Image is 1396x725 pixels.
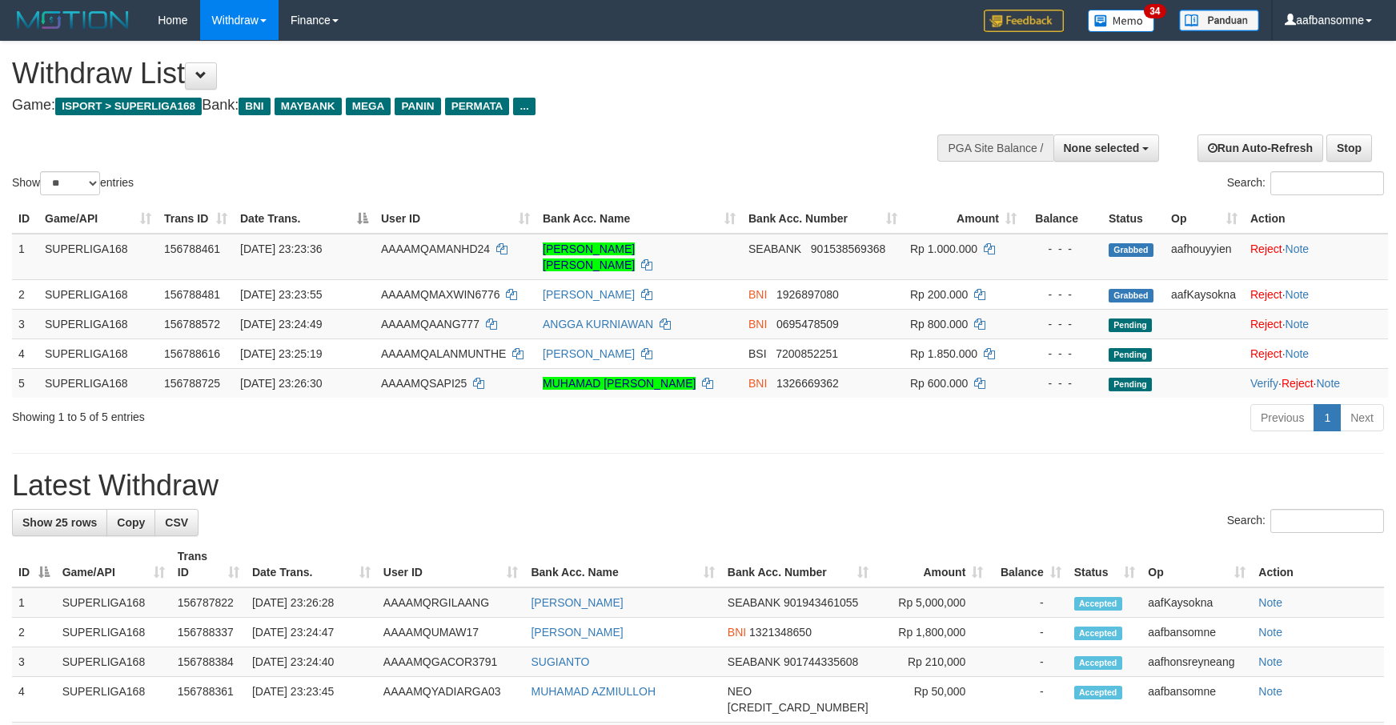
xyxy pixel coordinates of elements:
td: 3 [12,309,38,338]
img: Feedback.jpg [984,10,1064,32]
span: AAAAMQAANG777 [381,318,479,330]
span: [DATE] 23:24:49 [240,318,322,330]
td: Rp 50,000 [875,677,990,723]
a: ANGGA KURNIAWAN [543,318,653,330]
span: Copy 0695478509 to clipboard [776,318,839,330]
td: [DATE] 23:24:40 [246,647,377,677]
span: 156788481 [164,288,220,301]
span: None selected [1064,142,1140,154]
td: aafbansomne [1141,618,1252,647]
span: Pending [1109,378,1152,391]
input: Search: [1270,509,1384,533]
td: SUPERLIGA168 [56,618,171,647]
span: BNI [239,98,270,115]
a: CSV [154,509,199,536]
td: - [989,618,1067,647]
th: Date Trans.: activate to sort column descending [234,204,375,234]
a: SUGIANTO [531,655,589,668]
a: Note [1258,596,1282,609]
td: 1 [12,234,38,280]
a: Show 25 rows [12,509,107,536]
a: Note [1258,626,1282,639]
span: NEO [728,685,752,698]
label: Search: [1227,509,1384,533]
span: Copy [117,516,145,529]
td: 156787822 [171,587,246,618]
td: · · [1244,368,1388,398]
a: Reject [1250,318,1282,330]
td: aafKaysokna [1165,279,1244,309]
span: 156788725 [164,377,220,390]
a: Note [1286,288,1310,301]
th: Bank Acc. Number: activate to sort column ascending [721,542,875,587]
button: None selected [1053,134,1160,162]
td: 156788337 [171,618,246,647]
a: Copy [106,509,155,536]
th: Bank Acc. Number: activate to sort column ascending [742,204,904,234]
div: Showing 1 to 5 of 5 entries [12,403,570,425]
td: 3 [12,647,56,677]
th: Op: activate to sort column ascending [1141,542,1252,587]
td: aafhouyyien [1165,234,1244,280]
span: Pending [1109,348,1152,362]
td: - [989,677,1067,723]
h1: Withdraw List [12,58,915,90]
th: ID [12,204,38,234]
span: 34 [1144,4,1165,18]
span: Copy 901538569368 to clipboard [811,242,885,255]
span: [DATE] 23:25:19 [240,347,322,360]
span: Accepted [1074,656,1122,670]
a: Reject [1282,377,1314,390]
div: - - - [1029,286,1096,302]
span: PERMATA [445,98,510,115]
td: SUPERLIGA168 [56,587,171,618]
span: [DATE] 23:23:55 [240,288,322,301]
th: Amount: activate to sort column ascending [875,542,990,587]
label: Show entries [12,171,134,195]
span: Accepted [1074,597,1122,611]
span: MEGA [346,98,391,115]
span: BNI [748,377,767,390]
a: MUHAMAD [PERSON_NAME] [543,377,696,390]
span: Rp 1.000.000 [910,242,977,255]
span: Pending [1109,318,1152,332]
a: Reject [1250,347,1282,360]
td: SUPERLIGA168 [38,279,158,309]
a: [PERSON_NAME] [543,347,635,360]
span: 156788616 [164,347,220,360]
td: [DATE] 23:26:28 [246,587,377,618]
span: Copy 1926897080 to clipboard [776,288,839,301]
span: Rp 200.000 [910,288,968,301]
span: PANIN [395,98,440,115]
th: User ID: activate to sort column ascending [375,204,536,234]
span: BNI [728,626,746,639]
td: 4 [12,338,38,368]
span: CSV [165,516,188,529]
span: 156788572 [164,318,220,330]
td: 1 [12,587,56,618]
th: Bank Acc. Name: activate to sort column ascending [536,204,742,234]
th: Action [1244,204,1388,234]
td: AAAAMQGACOR3791 [377,647,525,677]
td: 4 [12,677,56,723]
a: Note [1286,347,1310,360]
td: 2 [12,618,56,647]
a: Note [1286,242,1310,255]
span: Rp 600.000 [910,377,968,390]
a: Note [1258,655,1282,668]
span: Accepted [1074,627,1122,640]
span: 156788461 [164,242,220,255]
label: Search: [1227,171,1384,195]
span: ... [513,98,535,115]
th: Amount: activate to sort column ascending [904,204,1023,234]
td: SUPERLIGA168 [56,677,171,723]
td: - [989,587,1067,618]
a: [PERSON_NAME] [531,596,623,609]
th: Trans ID: activate to sort column ascending [171,542,246,587]
th: Bank Acc. Name: activate to sort column ascending [524,542,720,587]
div: - - - [1029,316,1096,332]
th: Game/API: activate to sort column ascending [56,542,171,587]
span: AAAAMQAMANHD24 [381,242,490,255]
td: Rp 5,000,000 [875,587,990,618]
a: [PERSON_NAME] [543,288,635,301]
